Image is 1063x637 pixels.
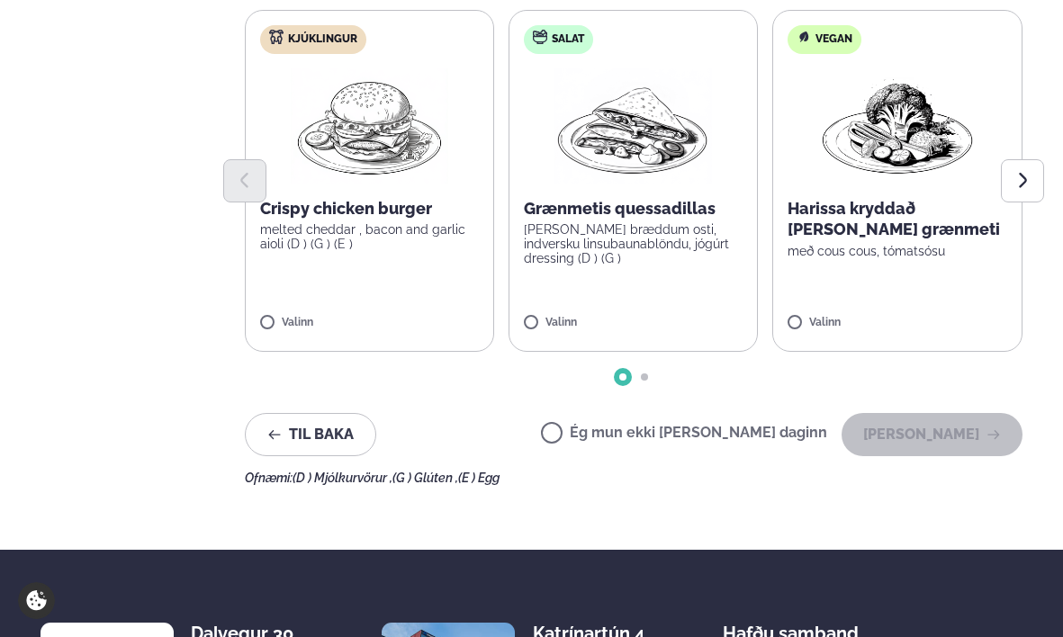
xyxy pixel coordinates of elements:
[818,68,977,184] img: Vegan.png
[552,32,584,47] span: Salat
[842,413,1022,456] button: [PERSON_NAME]
[458,471,500,485] span: (E ) Egg
[788,198,1006,241] p: Harissa kryddað [PERSON_NAME] grænmeti
[260,198,479,220] p: Crispy chicken burger
[619,373,626,381] span: Go to slide 1
[524,222,743,265] p: [PERSON_NAME] bræddum osti, indversku linsubaunablöndu, jógúrt dressing (D ) (G )
[524,198,743,220] p: Grænmetis quessadillas
[533,30,547,44] img: salad.svg
[288,32,357,47] span: Kjúklingur
[788,244,1006,258] p: með cous cous, tómatsósu
[554,68,713,184] img: Quesadilla.png
[245,413,376,456] button: Til baka
[18,582,55,619] a: Cookie settings
[293,471,392,485] span: (D ) Mjólkurvörur ,
[223,159,266,202] button: Previous slide
[392,471,458,485] span: (G ) Glúten ,
[815,32,852,47] span: Vegan
[797,30,811,44] img: Vegan.svg
[260,222,479,251] p: melted cheddar , bacon and garlic aioli (D ) (G ) (E )
[641,373,648,381] span: Go to slide 2
[290,68,449,184] img: Hamburger.png
[269,30,284,44] img: chicken.svg
[1001,159,1044,202] button: Next slide
[245,471,1023,485] div: Ofnæmi:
